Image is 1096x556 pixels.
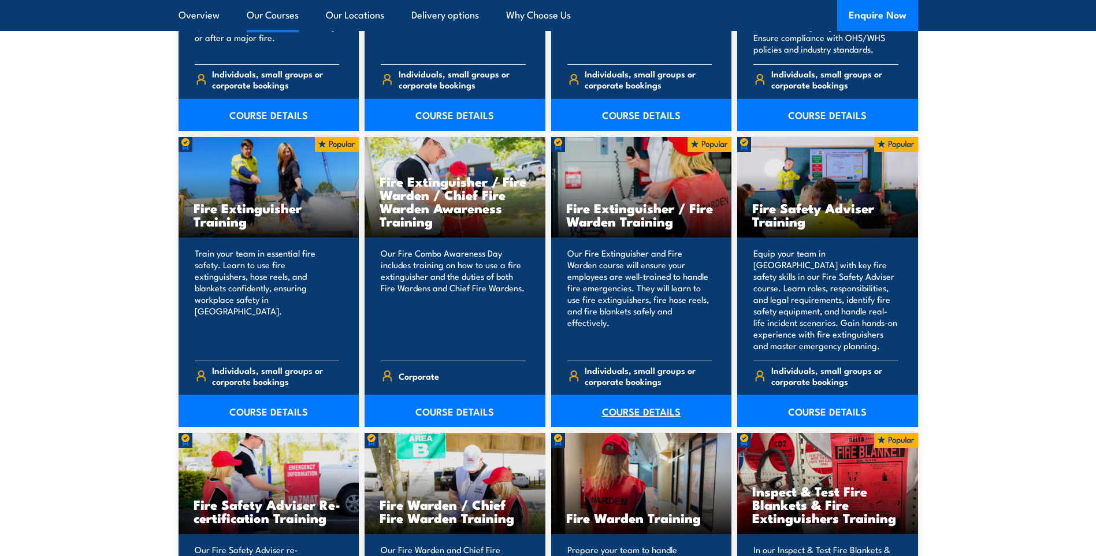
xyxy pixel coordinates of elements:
h3: Fire Safety Adviser Training [752,201,903,228]
a: COURSE DETAILS [179,395,359,427]
span: Individuals, small groups or corporate bookings [212,68,339,90]
p: Our Fire Combo Awareness Day includes training on how to use a fire extinguisher and the duties o... [381,247,526,351]
span: Individuals, small groups or corporate bookings [771,68,898,90]
p: Equip your team in [GEOGRAPHIC_DATA] with key fire safety skills in our Fire Safety Adviser cours... [753,247,898,351]
h3: Fire Extinguisher / Fire Warden Training [566,201,717,228]
span: Individuals, small groups or corporate bookings [585,68,712,90]
h3: Fire Extinguisher Training [194,201,344,228]
a: COURSE DETAILS [551,99,732,131]
h3: Fire Warden / Chief Fire Warden Training [380,498,530,524]
a: COURSE DETAILS [737,99,918,131]
h3: Fire Safety Adviser Re-certification Training [194,498,344,524]
h3: Fire Warden Training [566,511,717,524]
span: Individuals, small groups or corporate bookings [771,365,898,387]
a: COURSE DETAILS [365,395,545,427]
a: COURSE DETAILS [365,99,545,131]
p: Our Fire Extinguisher and Fire Warden course will ensure your employees are well-trained to handl... [567,247,712,351]
span: Corporate [399,367,439,385]
a: COURSE DETAILS [551,395,732,427]
h3: Inspect & Test Fire Blankets & Fire Extinguishers Training [752,484,903,524]
h3: Fire Extinguisher / Fire Warden / Chief Fire Warden Awareness Training [380,175,530,228]
a: COURSE DETAILS [179,99,359,131]
p: Train your team in essential fire safety. Learn to use fire extinguishers, hose reels, and blanke... [195,247,340,351]
span: Individuals, small groups or corporate bookings [585,365,712,387]
span: Individuals, small groups or corporate bookings [399,68,526,90]
a: COURSE DETAILS [737,395,918,427]
span: Individuals, small groups or corporate bookings [212,365,339,387]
